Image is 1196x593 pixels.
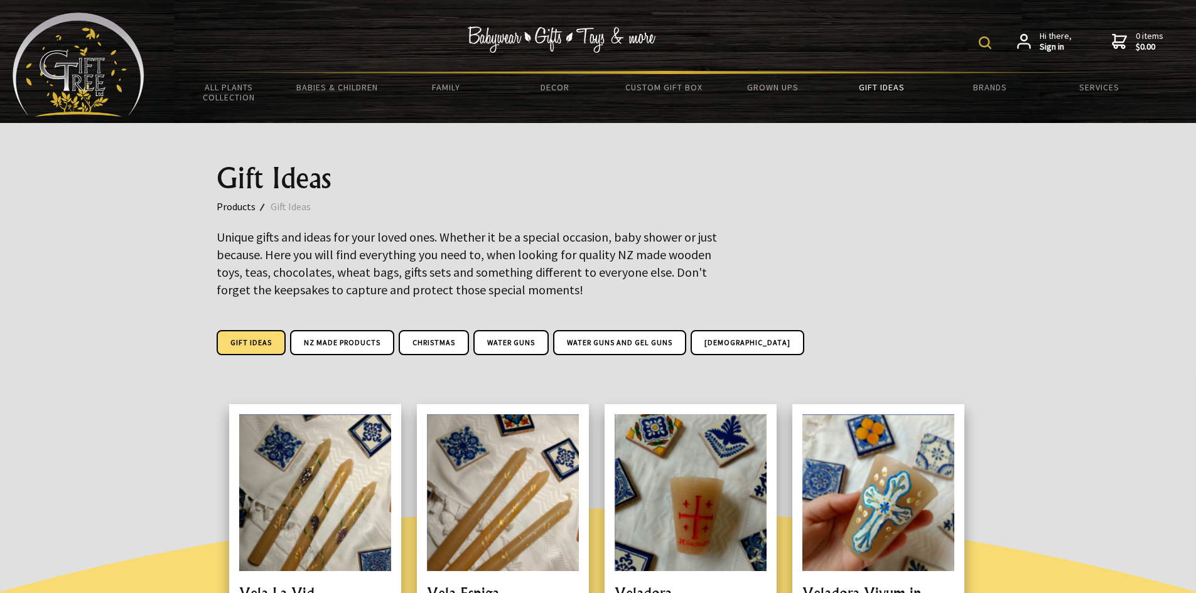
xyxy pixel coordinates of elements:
img: Babywear - Gifts - Toys & more [468,26,656,53]
a: Water Guns and Gel Guns [553,330,686,355]
a: All Plants Collection [175,74,283,110]
big: Unique gifts and ideas for your loved ones. Whether it be a special occasion, baby shower or just... [217,229,717,297]
span: Hi there, [1040,31,1072,53]
h1: Gift Ideas [217,163,980,193]
a: Grown Ups [718,74,827,100]
a: Water Guns [473,330,549,355]
a: Products [217,198,271,215]
strong: $0.00 [1136,41,1163,53]
a: NZ Made Products [290,330,394,355]
img: Babyware - Gifts - Toys and more... [13,13,144,117]
a: Gift Ideas [827,74,935,100]
a: Services [1045,74,1153,100]
strong: Sign in [1040,41,1072,53]
a: Family [392,74,500,100]
span: 0 items [1136,30,1163,53]
a: Brands [936,74,1045,100]
a: 0 items$0.00 [1112,31,1163,53]
a: Custom Gift Box [610,74,718,100]
a: Gift Ideas [271,198,326,215]
a: Babies & Children [283,74,392,100]
a: Hi there,Sign in [1017,31,1072,53]
a: Gift Ideas [217,330,286,355]
img: product search [979,36,991,49]
a: [DEMOGRAPHIC_DATA] [691,330,804,355]
a: Decor [500,74,609,100]
a: Christmas [399,330,469,355]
